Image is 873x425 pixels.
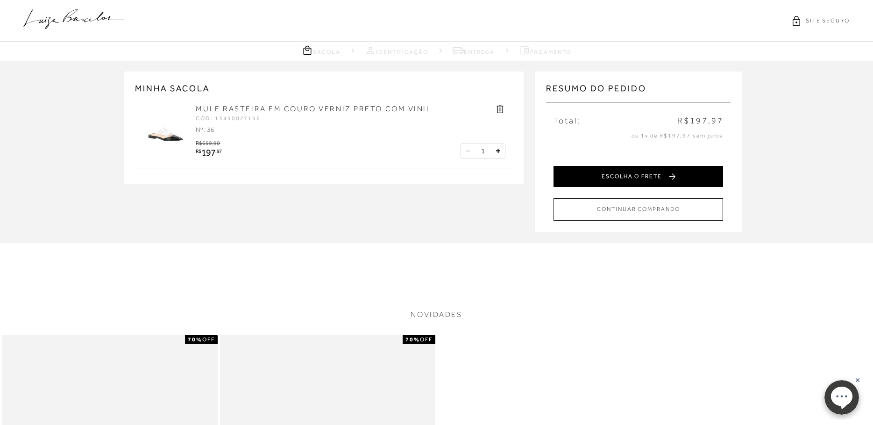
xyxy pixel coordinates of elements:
[546,83,731,102] h3: Resumo do pedido
[481,147,485,155] span: 1
[554,166,723,187] button: ESCOLHA O FRETE
[135,83,512,94] h2: MINHA SACOLA
[196,140,220,146] span: R$659,90
[196,126,214,133] span: Nº : 36
[554,115,580,127] span: Total:
[453,44,495,56] a: Entrega
[554,198,723,220] button: CONTINUAR COMPRANDO
[202,336,215,343] span: OFF
[677,115,723,127] span: R$197,97
[302,44,341,56] a: Sacola
[519,44,571,56] a: Pagamento
[142,104,189,151] img: MULE RASTEIRA EM COURO VERNIZ PRETO COM VINIL
[365,44,428,56] a: Identificação
[196,115,261,122] span: CÓD: 13450027136
[554,132,723,140] p: ou 1x de R$197,97 sem juros
[196,105,432,113] a: MULE RASTEIRA EM COURO VERNIZ PRETO COM VINIL
[420,336,433,343] span: OFF
[405,336,420,343] strong: 70%
[806,17,850,25] span: SITE SEGURO
[188,336,202,343] strong: 70%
